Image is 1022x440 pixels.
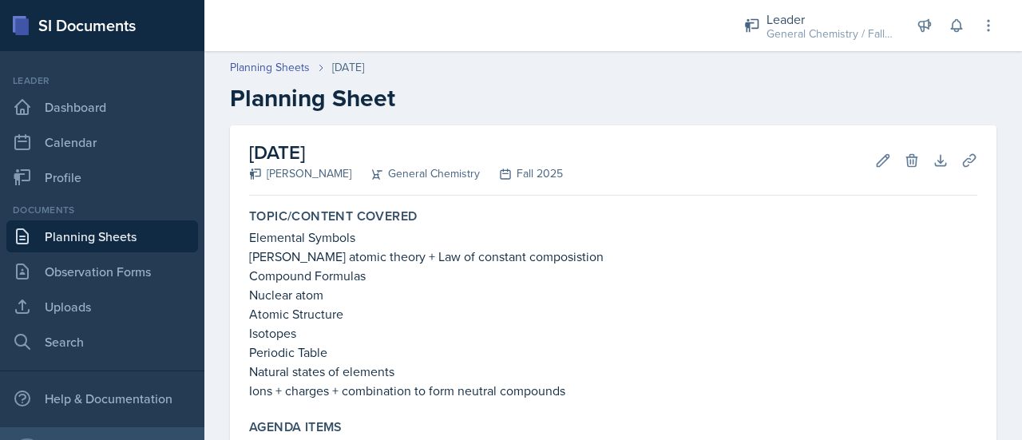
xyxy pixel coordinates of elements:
[6,126,198,158] a: Calendar
[249,323,977,343] p: Isotopes
[249,304,977,323] p: Atomic Structure
[6,256,198,287] a: Observation Forms
[6,161,198,193] a: Profile
[230,84,996,113] h2: Planning Sheet
[249,381,977,400] p: Ions + charges + combination to form neutral compounds
[766,26,894,42] div: General Chemistry / Fall 2025
[249,138,563,167] h2: [DATE]
[332,59,364,76] div: [DATE]
[6,383,198,414] div: Help & Documentation
[249,165,351,182] div: [PERSON_NAME]
[249,208,417,224] label: Topic/Content Covered
[6,326,198,358] a: Search
[249,343,977,362] p: Periodic Table
[230,59,310,76] a: Planning Sheets
[249,285,977,304] p: Nuclear atom
[6,73,198,88] div: Leader
[6,91,198,123] a: Dashboard
[6,220,198,252] a: Planning Sheets
[6,291,198,323] a: Uploads
[480,165,563,182] div: Fall 2025
[351,165,480,182] div: General Chemistry
[249,362,977,381] p: Natural states of elements
[249,228,977,247] p: Elemental Symbols
[249,266,977,285] p: Compound Formulas
[249,247,977,266] p: [PERSON_NAME] atomic theory + Law of constant composistion
[766,10,894,29] div: Leader
[249,419,343,435] label: Agenda items
[6,203,198,217] div: Documents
